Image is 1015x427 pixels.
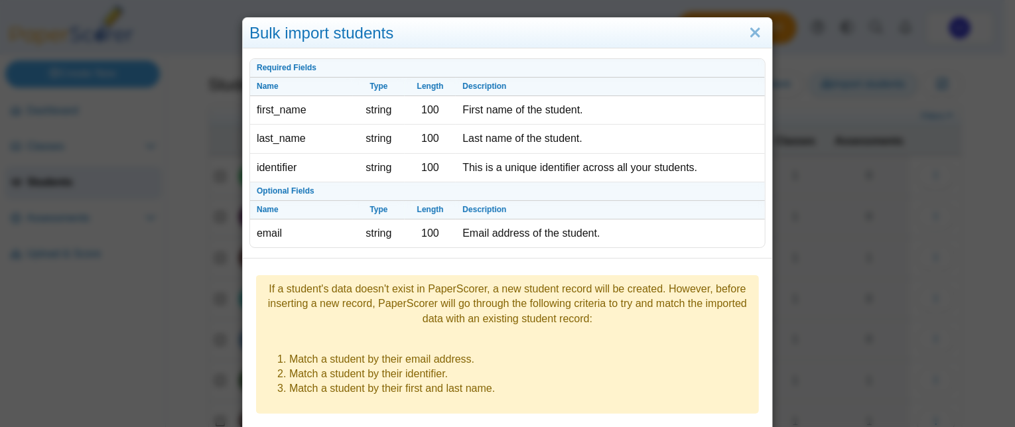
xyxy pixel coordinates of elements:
[289,367,752,381] li: Match a student by their identifier.
[250,154,353,182] td: identifier
[250,125,353,153] td: last_name
[353,154,405,182] td: string
[456,154,765,182] td: This is a unique identifier across all your students.
[353,96,405,125] td: string
[243,18,772,49] div: Bulk import students
[263,282,752,326] div: If a student's data doesn't exist in PaperScorer, a new student record will be created. However, ...
[456,78,765,96] th: Description
[405,219,456,247] td: 100
[456,96,765,125] td: First name of the student.
[289,352,752,367] li: Match a student by their email address.
[353,78,405,96] th: Type
[250,96,353,125] td: first_name
[250,219,353,247] td: email
[456,219,765,247] td: Email address of the student.
[250,78,353,96] th: Name
[405,201,456,219] th: Length
[353,201,405,219] th: Type
[250,182,765,201] th: Optional Fields
[289,381,752,396] li: Match a student by their first and last name.
[405,154,456,182] td: 100
[456,125,765,153] td: Last name of the student.
[745,22,766,44] a: Close
[250,59,765,78] th: Required Fields
[456,201,765,219] th: Description
[353,219,405,247] td: string
[405,78,456,96] th: Length
[353,125,405,153] td: string
[405,125,456,153] td: 100
[405,96,456,125] td: 100
[250,201,353,219] th: Name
